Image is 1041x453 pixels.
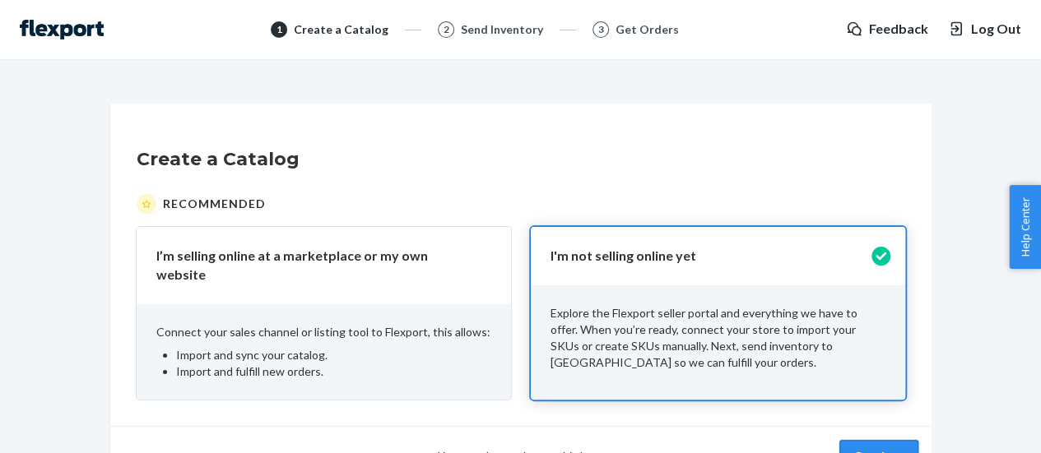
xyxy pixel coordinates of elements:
[163,196,266,212] span: Recommended
[156,247,472,284] p: I’m selling online at a marketplace or my own website
[846,20,928,39] a: Feedback
[137,146,905,173] h1: Create a Catalog
[598,22,604,36] span: 3
[971,20,1021,39] span: Log Out
[444,22,449,36] span: 2
[294,21,388,38] div: Create a Catalog
[551,305,885,371] p: Explore the Flexport seller portal and everything we have to offer. When you’re ready, connect yo...
[551,247,866,266] p: I'm not selling online yet
[531,227,905,400] button: I'm not selling online yetExplore the Flexport seller portal and everything we have to offer. Whe...
[616,21,679,38] div: Get Orders
[176,348,328,362] span: Import and sync your catalog.
[176,364,323,378] span: Import and fulfill new orders.
[156,324,491,340] p: Connect your sales channel or listing tool to Flexport, this allows:
[20,20,104,39] img: Flexport logo
[869,20,928,39] span: Feedback
[277,22,282,36] span: 1
[1009,185,1041,269] button: Help Center
[948,20,1021,39] button: Log Out
[137,227,511,400] button: I’m selling online at a marketplace or my own websiteConnect your sales channel or listing tool t...
[461,21,543,38] div: Send Inventory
